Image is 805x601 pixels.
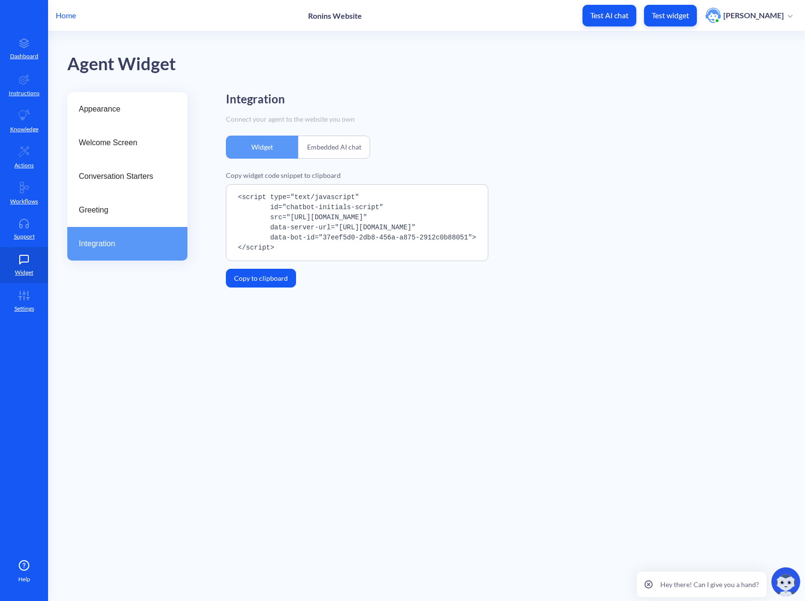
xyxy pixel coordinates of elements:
p: [PERSON_NAME] [723,10,784,21]
p: Widget [15,268,33,277]
p: Instructions [9,89,39,98]
span: Appearance [79,103,168,115]
span: Welcome Screen [79,137,168,149]
p: Test widget [652,11,689,20]
div: Connect your agent to the website you own [226,114,786,124]
p: Workflows [10,197,38,206]
p: Home [56,10,76,21]
div: Agent Widget [67,50,805,78]
p: Support [14,232,35,241]
div: Copy widget code snippet to clipboard [226,170,786,180]
pre: <script type="text/javascript" id="chatbot-initials-script" src="[URL][DOMAIN_NAME]" data-server-... [226,184,488,261]
h2: Integration [226,92,285,106]
a: Welcome Screen [67,126,187,160]
img: user photo [706,8,721,23]
p: Settings [14,304,34,313]
div: Widget [226,136,298,159]
a: Greeting [67,193,187,227]
div: Embedded AI chat [298,136,370,159]
img: copilot-icon.svg [771,567,800,596]
p: Actions [14,161,34,170]
p: Test AI chat [590,11,629,20]
button: user photo[PERSON_NAME] [701,7,797,24]
button: Test widget [644,5,697,26]
p: Dashboard [10,52,38,61]
span: Integration [79,238,168,250]
a: Appearance [67,92,187,126]
p: Hey there! Can I give you a hand? [660,579,759,589]
button: Copy to clipboard [226,269,296,288]
span: Conversation Starters [79,171,168,182]
button: Test AI chat [582,5,636,26]
a: Integration [67,227,187,261]
p: Knowledge [10,125,38,134]
a: Conversation Starters [67,160,187,193]
p: Ronins Website [308,11,362,20]
span: Greeting [79,204,168,216]
span: Help [18,575,30,584]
